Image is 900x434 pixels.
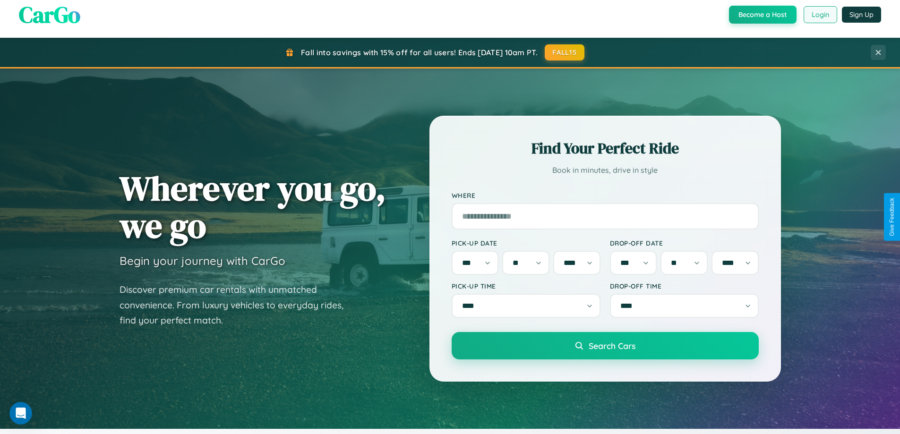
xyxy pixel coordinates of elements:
button: Search Cars [452,332,759,359]
label: Pick-up Time [452,282,600,290]
button: FALL15 [545,44,584,60]
p: Book in minutes, drive in style [452,163,759,177]
span: Fall into savings with 15% off for all users! Ends [DATE] 10am PT. [301,48,538,57]
label: Drop-off Time [610,282,759,290]
h1: Wherever you go, we go [120,170,386,244]
div: Give Feedback [889,198,895,236]
h3: Begin your journey with CarGo [120,254,285,268]
label: Drop-off Date [610,239,759,247]
label: Pick-up Date [452,239,600,247]
button: Become a Host [729,6,797,24]
button: Login [804,6,837,23]
h2: Find Your Perfect Ride [452,138,759,159]
p: Discover premium car rentals with unmatched convenience. From luxury vehicles to everyday rides, ... [120,282,356,328]
iframe: Intercom live chat [9,402,32,425]
label: Where [452,191,759,199]
button: Sign Up [842,7,881,23]
span: Search Cars [589,340,635,351]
